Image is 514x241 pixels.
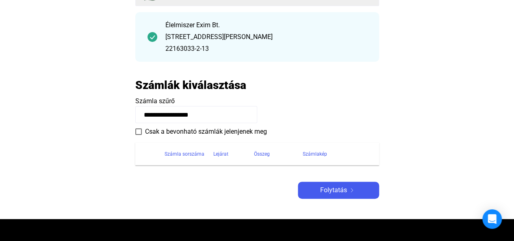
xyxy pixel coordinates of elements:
span: Folytatás [320,185,347,195]
div: [STREET_ADDRESS][PERSON_NAME] [165,32,367,42]
div: Lejárat [213,149,254,159]
div: Lejárat [213,149,228,159]
div: Élelmiszer Exim Bt. [165,20,367,30]
div: Számla sorszáma [165,149,213,159]
div: Számlakép [303,149,369,159]
img: checkmark-darker-green-circle [147,32,157,42]
div: Összeg [254,149,303,159]
img: arrow-right-white [347,188,357,192]
div: Open Intercom Messenger [482,209,502,229]
div: Számlakép [303,149,327,159]
span: Csak a bevonható számlák jelenjenek meg [145,127,267,137]
div: Összeg [254,149,270,159]
button: Folytatásarrow-right-white [298,182,379,199]
h2: Számlák kiválasztása [135,78,246,92]
div: 22163033-2-13 [165,44,367,54]
span: Számla szűrő [135,97,175,105]
div: Számla sorszáma [165,149,204,159]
